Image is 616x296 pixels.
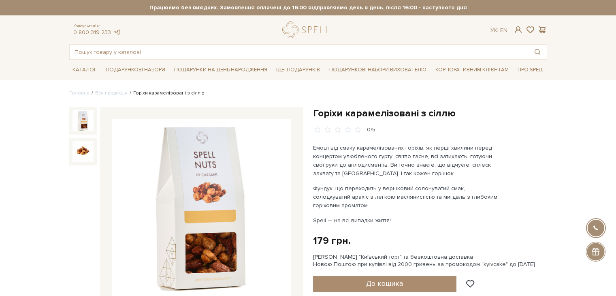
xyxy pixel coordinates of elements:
strong: Працюємо без вихідних. Замовлення оплачені до 16:00 відправляємо день в день, після 16:00 - насту... [69,4,547,11]
a: Корпоративним клієнтам [432,63,512,77]
a: Про Spell [514,64,547,76]
p: Spell — на всі випадки життя! [313,216,503,225]
img: Горіхи карамелізовані з сіллю [72,141,94,162]
a: Подарункові набори вихователю [326,63,430,77]
button: До кошика [313,276,457,292]
span: До кошика [366,279,403,288]
h1: Горіхи карамелізовані з сіллю [313,107,547,120]
button: Пошук товару у каталозі [528,45,547,59]
a: Вся продукція [95,90,128,96]
p: Фундук, що переходить у вершковий солонуватий смак, солодкуватий арахіс з легкою маслянистістю та... [313,184,503,210]
a: En [500,27,507,34]
div: Ук [490,27,507,34]
a: Головна [69,90,90,96]
a: logo [282,21,333,38]
span: Консультація: [73,24,121,29]
input: Пошук товару у каталозі [70,45,528,59]
a: Каталог [69,64,100,76]
a: 0 800 319 233 [73,29,111,36]
a: Подарунки на День народження [171,64,271,76]
p: Емоції від смаку карамелізованих горіхів, як перші хвилини перед концертом улюбленого гурту: світ... [313,144,503,178]
a: Подарункові набори [102,64,168,76]
img: Горіхи карамелізовані з сіллю [72,110,94,131]
div: 0/5 [367,126,375,134]
li: Горіхи карамелізовані з сіллю [128,90,205,97]
a: telegram [113,29,121,36]
a: Ідеї подарунків [273,64,323,76]
div: [PERSON_NAME] "Київський торт" та безкоштовна доставка Новою Поштою при купівлі від 2000 гривень ... [313,253,547,268]
span: | [497,27,499,34]
div: 179 грн. [313,234,351,247]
